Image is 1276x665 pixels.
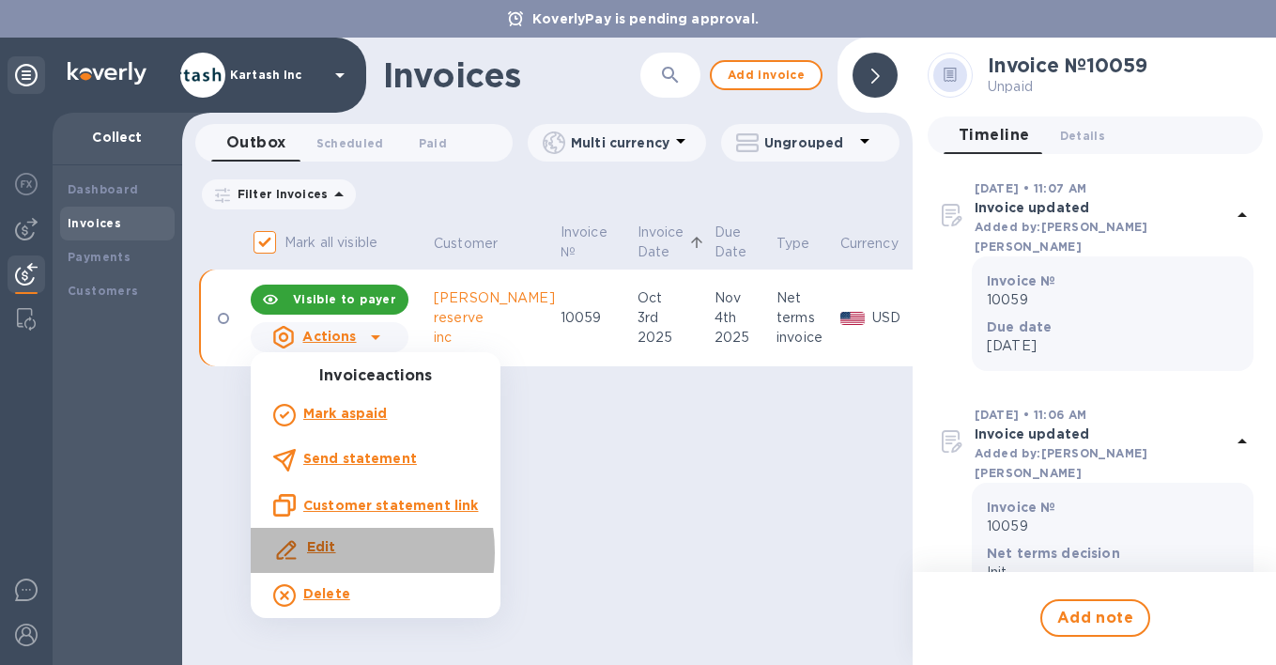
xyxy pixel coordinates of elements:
b: Send statement [303,451,417,466]
b: Mark as paid [303,406,387,421]
h3: Invoice actions [251,367,500,385]
b: Edit [307,539,336,554]
u: Customer statement link [303,498,478,513]
b: Delete [303,586,350,601]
